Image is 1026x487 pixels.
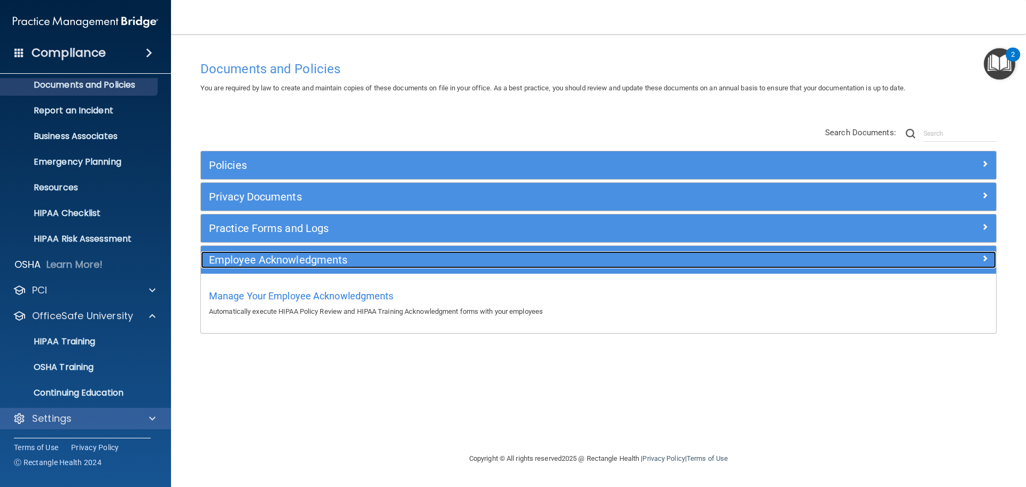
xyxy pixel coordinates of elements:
span: You are required by law to create and maintain copies of these documents on file in your office. ... [200,84,905,92]
p: OfficeSafe University [32,310,133,322]
h4: Compliance [32,45,106,60]
a: Manage Your Employee Acknowledgments [209,293,394,301]
a: Practice Forms and Logs [209,220,988,237]
p: HIPAA Risk Assessment [7,234,153,244]
span: Search Documents: [825,128,896,137]
p: OSHA Training [7,362,94,373]
div: 2 [1011,55,1015,68]
img: ic-search.3b580494.png [906,129,915,138]
h5: Employee Acknowledgments [209,254,789,266]
div: Copyright © All rights reserved 2025 @ Rectangle Health | | [403,442,794,476]
button: Open Resource Center, 2 new notifications [984,48,1015,80]
a: Privacy Policy [71,442,119,453]
a: PCI [13,284,156,297]
span: Ⓒ Rectangle Health 2024 [14,457,102,468]
p: Continuing Education [7,388,153,398]
input: Search [923,126,997,142]
a: Privacy Policy [642,454,685,462]
a: OfficeSafe University [13,310,156,322]
p: Settings [32,412,72,425]
p: HIPAA Checklist [7,208,153,219]
a: Terms of Use [687,454,728,462]
p: Documents and Policies [7,80,153,90]
p: Report an Incident [7,105,153,116]
a: Terms of Use [14,442,58,453]
img: PMB logo [13,11,158,33]
p: Resources [7,182,153,193]
p: HIPAA Training [7,336,95,347]
a: Policies [209,157,988,174]
h5: Privacy Documents [209,191,789,203]
span: Manage Your Employee Acknowledgments [209,290,394,302]
p: Automatically execute HIPAA Policy Review and HIPAA Training Acknowledgment forms with your emplo... [209,305,988,318]
p: Learn More! [46,258,103,271]
h4: Documents and Policies [200,62,997,76]
p: OSHA [14,258,41,271]
a: Employee Acknowledgments [209,251,988,268]
p: Business Associates [7,131,153,142]
p: Emergency Planning [7,157,153,167]
a: Privacy Documents [209,188,988,205]
h5: Practice Forms and Logs [209,222,789,234]
h5: Policies [209,159,789,171]
p: PCI [32,284,47,297]
a: Settings [13,412,156,425]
